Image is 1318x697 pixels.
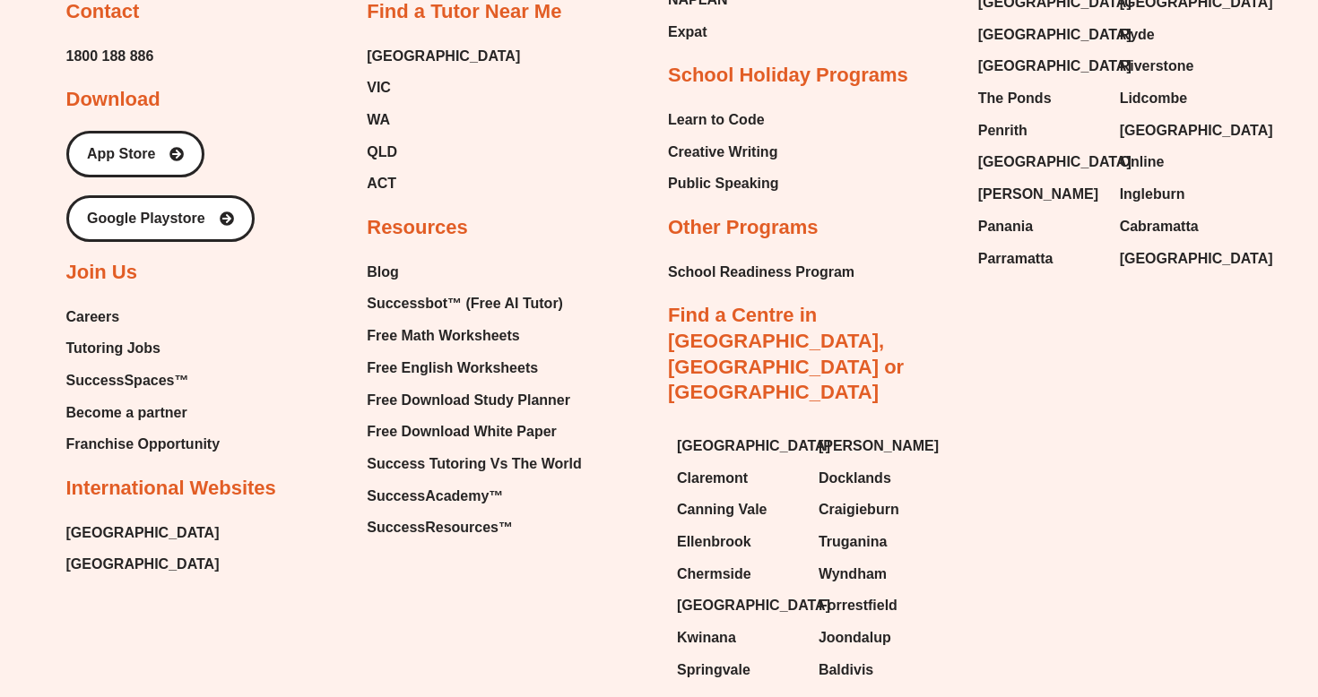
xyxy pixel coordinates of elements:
[367,215,468,241] h2: Resources
[677,624,801,651] a: Kwinana
[1120,22,1244,48] a: Ryde
[1228,611,1318,697] iframe: Chat Widget
[819,624,942,651] a: Joondalup
[819,465,942,492] a: Docklands
[367,451,581,478] a: Success Tutoring Vs The World
[66,43,154,70] span: 1800 188 886
[66,476,276,502] h2: International Websites
[66,195,255,242] a: Google Playstore
[367,139,397,166] span: QLD
[367,259,399,286] span: Blog
[668,19,754,46] a: Expat
[978,117,1028,144] span: Penrith
[367,107,390,133] span: WA
[367,514,581,541] a: SuccessResources™
[1120,117,1273,144] span: [GEOGRAPHIC_DATA]
[677,433,801,460] a: [GEOGRAPHIC_DATA]
[1120,213,1244,240] a: Cabramatta
[677,561,751,588] span: Chermside
[819,433,939,460] span: [PERSON_NAME]
[367,139,520,166] a: QLD
[367,483,503,510] span: SuccessAcademy™
[66,367,221,394] a: SuccessSpaces™
[978,181,1098,208] span: [PERSON_NAME]
[978,85,1052,112] span: The Ponds
[978,22,1102,48] a: [GEOGRAPHIC_DATA]
[819,561,942,588] a: Wyndham
[677,465,748,492] span: Claremont
[66,520,220,546] a: [GEOGRAPHIC_DATA]
[367,107,520,133] a: WA
[1120,85,1188,112] span: Lidcombe
[87,147,155,161] span: App Store
[677,657,801,684] a: Springvale
[978,117,1102,144] a: Penrith
[367,355,581,382] a: Free English Worksheets
[367,355,538,382] span: Free English Worksheets
[87,211,205,226] span: Google Playstore
[668,107,765,133] span: Learn to Code
[677,624,736,651] span: Kwinana
[66,260,137,286] h2: Join Us
[978,85,1102,112] a: The Ponds
[819,657,873,684] span: Baldivis
[367,323,581,349] a: Free Math Worksheets
[367,387,570,414] span: Free Download Study Planner
[1120,245,1244,272] a: [GEOGRAPHIC_DATA]
[66,400,221,426] a: Become a partner
[66,400,187,426] span: Become a partner
[1120,245,1273,272] span: [GEOGRAPHIC_DATA]
[367,387,581,414] a: Free Download Study Planner
[367,418,557,445] span: Free Download White Paper
[66,335,221,362] a: Tutoring Jobs
[367,74,391,101] span: VIC
[367,170,520,197] a: ACT
[677,657,750,684] span: Springvale
[819,529,887,555] span: Truganina
[1120,85,1244,112] a: Lidcombe
[66,551,220,578] span: [GEOGRAPHIC_DATA]
[367,290,563,317] span: Successbot™ (Free AI Tutor)
[819,529,942,555] a: Truganina
[978,53,1132,80] span: [GEOGRAPHIC_DATA]
[677,529,751,555] span: Ellenbrook
[819,624,891,651] span: Joondalup
[677,496,767,523] span: Canning Vale
[819,657,942,684] a: Baldivis
[978,149,1132,176] span: [GEOGRAPHIC_DATA]
[677,465,801,492] a: Claremont
[367,43,520,70] span: [GEOGRAPHIC_DATA]
[66,431,221,458] a: Franchise Opportunity
[66,304,120,331] span: Careers
[1120,149,1244,176] a: Online
[367,74,520,101] a: VIC
[367,483,581,510] a: SuccessAcademy™
[978,53,1102,80] a: [GEOGRAPHIC_DATA]
[668,259,854,286] a: School Readiness Program
[677,561,801,588] a: Chermside
[819,561,887,588] span: Wyndham
[66,131,204,177] a: App Store
[677,592,801,619] a: [GEOGRAPHIC_DATA]
[978,245,1102,272] a: Parramatta
[819,465,891,492] span: Docklands
[978,213,1033,240] span: Panania
[978,149,1102,176] a: [GEOGRAPHIC_DATA]
[668,107,779,133] a: Learn to Code
[367,290,581,317] a: Successbot™ (Free AI Tutor)
[668,63,908,89] h2: School Holiday Programs
[978,181,1102,208] a: [PERSON_NAME]
[1120,149,1165,176] span: Online
[677,433,830,460] span: [GEOGRAPHIC_DATA]
[1120,53,1244,80] a: Riverstone
[367,170,396,197] span: ACT
[66,367,189,394] span: SuccessSpaces™
[1120,213,1199,240] span: Cabramatta
[668,215,819,241] h2: Other Programs
[978,245,1054,272] span: Parramatta
[978,213,1102,240] a: Panania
